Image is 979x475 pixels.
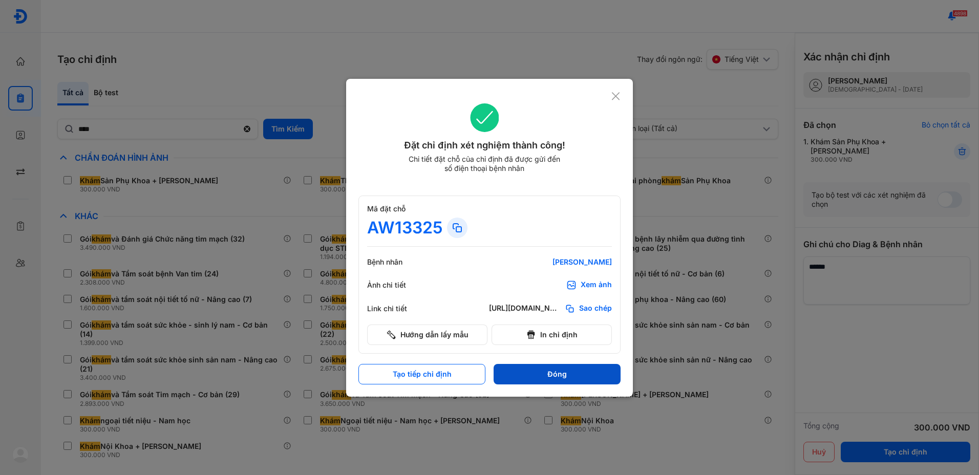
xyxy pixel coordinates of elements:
[367,325,487,345] button: Hướng dẫn lấy mẫu
[358,364,485,384] button: Tạo tiếp chỉ định
[367,218,443,238] div: AW13325
[492,325,612,345] button: In chỉ định
[367,280,429,290] div: Ảnh chi tiết
[358,138,611,153] div: Đặt chỉ định xét nghiệm thành công!
[494,364,621,384] button: Đóng
[367,304,429,313] div: Link chi tiết
[579,304,612,314] span: Sao chép
[489,257,612,267] div: [PERSON_NAME]
[489,304,561,314] div: [URL][DOMAIN_NAME]
[367,257,429,267] div: Bệnh nhân
[404,155,565,173] div: Chi tiết đặt chỗ của chỉ định đã được gửi đến số điện thoại bệnh nhân
[367,204,612,213] div: Mã đặt chỗ
[581,280,612,290] div: Xem ảnh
